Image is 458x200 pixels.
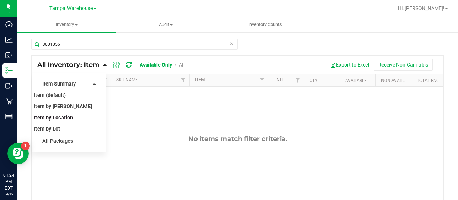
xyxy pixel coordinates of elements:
[195,77,205,82] a: Item
[5,21,13,28] inline-svg: Dashboard
[34,115,73,121] span: Item by Location
[42,81,76,87] span: Item Summary
[5,36,13,43] inline-svg: Analytics
[49,5,93,11] span: Tampa Warehouse
[5,52,13,59] inline-svg: Inbound
[37,61,103,69] a: All Inventory: Item
[274,77,283,82] a: Unit
[116,77,138,82] a: SKU Name
[292,74,304,86] a: Filter
[140,62,172,68] a: Available Only
[3,191,14,197] p: 09/19
[37,61,99,69] span: All Inventory: Item
[179,62,184,68] a: All
[374,59,433,71] button: Receive Non-Cannabis
[117,21,215,28] span: Audit
[417,78,453,83] a: Total Packages
[5,98,13,105] inline-svg: Retail
[32,135,443,143] div: No items match filter criteria.
[326,59,374,71] button: Export to Excel
[177,74,189,86] a: Filter
[3,172,14,191] p: 01:24 PM EDT
[7,143,29,164] iframe: Resource center
[116,17,215,32] a: Audit
[34,92,66,98] span: Item (default)
[239,21,292,28] span: Inventory Counts
[381,78,413,83] a: Non-Available
[31,39,238,50] input: Search Item Name, Retail Display Name, SKU, Part Number...
[34,103,92,109] span: Item by [PERSON_NAME]
[17,17,116,32] a: Inventory
[34,126,60,132] span: Item by Lot
[21,142,30,150] iframe: Resource center unread badge
[17,21,116,28] span: Inventory
[215,17,315,32] a: Inventory Counts
[310,78,317,83] a: Qty
[42,138,73,144] span: All Packages
[229,39,234,48] span: Clear
[398,5,444,11] span: Hi, [PERSON_NAME]!
[256,74,268,86] a: Filter
[5,82,13,89] inline-svg: Outbound
[345,78,367,83] a: Available
[5,67,13,74] inline-svg: Inventory
[5,113,13,120] inline-svg: Reports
